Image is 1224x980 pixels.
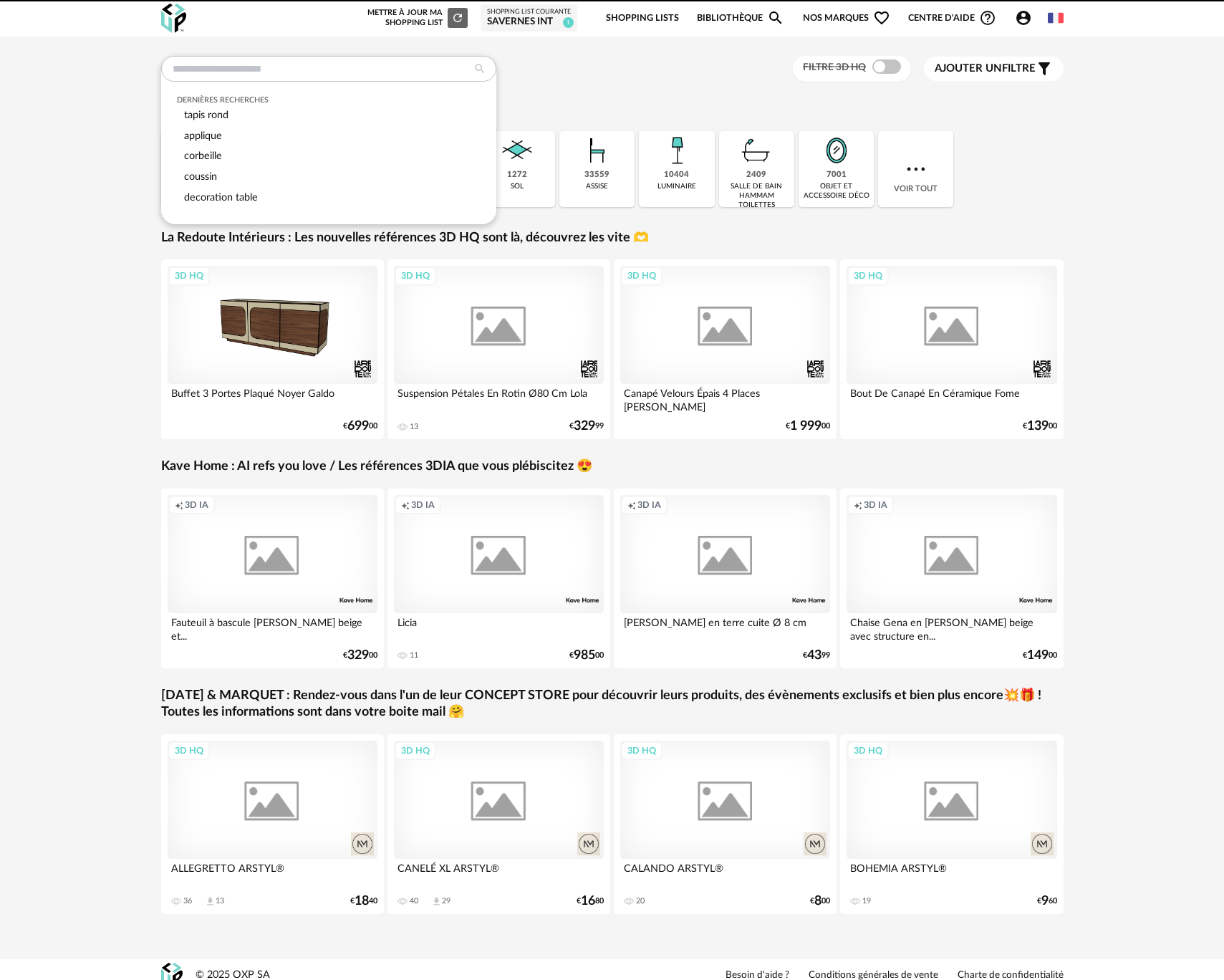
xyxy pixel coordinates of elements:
span: Help Circle Outline icon [979,9,996,27]
span: Account Circle icon [1015,9,1039,27]
span: 1 999 [790,421,821,431]
div: Voir tout [878,131,953,207]
img: Salle%20de%20bain.png [737,131,776,170]
a: Kave Home : AI refs you love / Les références 3DIA que vous plébiscitez 😍 [161,458,592,475]
span: 139 [1027,421,1049,431]
div: BOHEMIA ARSTYL® [847,859,1057,888]
img: more.7b13dc1.svg [903,156,929,182]
div: 3D HQ [168,741,210,760]
span: Creation icon [175,499,183,511]
span: 16 [581,896,595,906]
button: Ajouter unfiltre Filter icon [924,57,1064,81]
span: Refresh icon [451,14,464,21]
span: corbeille [184,150,222,161]
span: Download icon [431,896,442,907]
span: 329 [574,421,595,431]
div: 2409 [746,170,766,181]
a: Creation icon 3D IA [PERSON_NAME] en terre cuite Ø 8 cm €4399 [614,489,837,668]
span: Filter icon [1036,60,1053,77]
div: luminaire [657,182,696,191]
div: 10404 [664,170,689,181]
div: 13 [410,422,418,432]
span: Heart Outline icon [873,9,890,27]
div: € 00 [1023,421,1057,431]
div: € 99 [569,421,604,431]
div: CALANDO ARSTYL® [620,859,831,888]
div: Dernières recherches [177,95,480,105]
div: € 00 [343,650,377,660]
div: 13 [216,896,224,906]
div: 11 [410,650,418,660]
span: decoration table [184,192,258,203]
span: Account Circle icon [1015,9,1032,27]
div: salle de bain hammam toilettes [723,182,790,210]
div: sol [511,182,524,191]
span: Creation icon [854,499,862,511]
div: 3D HQ [395,741,436,760]
div: 3D HQ [395,266,436,285]
div: € 00 [1023,650,1057,660]
div: Fauteuil à bascule [PERSON_NAME] beige et... [168,613,378,642]
a: BibliothèqueMagnify icon [697,1,784,35]
span: 3D IA [864,499,887,511]
span: Creation icon [401,499,410,511]
a: 3D HQ Suspension Pétales En Rotin Ø80 Cm Lola 13 €32999 [387,259,611,439]
a: [DATE] & MARQUET : Rendez-vous dans l'un de leur CONCEPT STORE pour découvrir leurs produits, des... [161,688,1064,721]
div: Suspension Pétales En Rotin Ø80 Cm Lola [394,384,604,413]
span: 149 [1027,650,1049,660]
div: € 00 [810,896,830,906]
div: 40 [410,896,418,906]
span: applique [184,130,222,141]
span: 9 [1041,896,1049,906]
div: € 00 [343,421,377,431]
span: 43 [807,650,821,660]
div: Mettre à jour ma Shopping List [365,8,468,28]
div: 19 [862,896,871,906]
div: € 99 [803,650,830,660]
div: Canapé Velours Épais 4 Places [PERSON_NAME] [620,384,831,413]
a: La Redoute Intérieurs : Les nouvelles références 3D HQ sont là, découvrez les vite 🫶 [161,230,649,246]
a: 3D HQ Bout De Canapé En Céramique Fome €13900 [840,259,1064,439]
div: € 00 [569,650,604,660]
span: 3D IA [637,499,661,511]
div: CANELÉ XL ARSTYL® [394,859,604,888]
div: Licia [394,613,604,642]
span: coussin [184,171,217,182]
img: Sol.png [498,131,536,170]
img: Miroir.png [817,131,856,170]
div: Shopping List courante [487,8,571,16]
img: Luminaire.png [657,131,696,170]
div: Savernes INT [487,16,571,29]
span: 1 [563,17,574,28]
a: Shopping Lists [606,1,679,35]
span: 3D IA [411,499,435,511]
span: Ajouter un [935,63,1002,74]
div: 3D HQ [621,741,662,760]
div: Bout De Canapé En Céramique Fome [847,384,1057,413]
a: Creation icon 3D IA Fauteuil à bascule [PERSON_NAME] beige et... €32900 [161,489,385,668]
a: 3D HQ ALLEGRETTO ARSTYL® 36 Download icon 13 €1840 [161,734,385,914]
a: 3D HQ Buffet 3 Portes Plaqué Noyer Galdo €69900 [161,259,385,439]
div: € 00 [786,421,830,431]
img: fr [1048,10,1064,26]
span: 8 [814,896,821,906]
a: Creation icon 3D IA Chaise Gena en [PERSON_NAME] beige avec structure en... €14900 [840,489,1064,668]
span: 18 [355,896,369,906]
div: 7001 [827,170,847,181]
span: 699 [347,421,369,431]
a: 3D HQ CANELÉ XL ARSTYL® 40 Download icon 29 €1680 [387,734,611,914]
div: [PERSON_NAME] en terre cuite Ø 8 cm [620,613,831,642]
div: 33559 [584,170,609,181]
span: 3D IA [185,499,208,511]
a: 3D HQ Canapé Velours Épais 4 Places [PERSON_NAME] €1 99900 [614,259,837,439]
img: OXP [161,4,186,33]
span: Filtre 3D HQ [803,62,866,72]
div: € 40 [350,896,377,906]
a: 3D HQ CALANDO ARSTYL® 20 €800 [614,734,837,914]
div: 3D HQ [847,266,889,285]
a: Shopping List courante Savernes INT 1 [487,8,571,29]
span: 329 [347,650,369,660]
div: 3D HQ [621,266,662,285]
div: € 60 [1037,896,1057,906]
img: Assise.png [578,131,617,170]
